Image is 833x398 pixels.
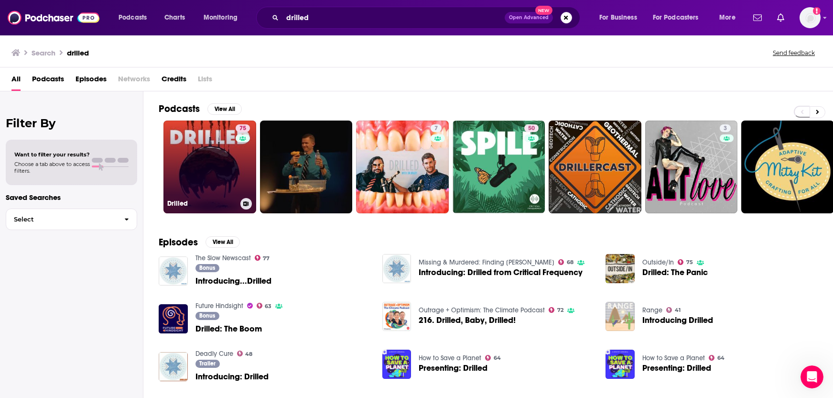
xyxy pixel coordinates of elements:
[14,151,90,158] span: Want to filter your results?
[419,364,487,372] a: Presenting: Drilled
[263,256,270,261] span: 77
[11,71,21,91] a: All
[237,351,253,356] a: 48
[494,356,501,360] span: 64
[199,313,215,319] span: Bonus
[666,307,681,313] a: 41
[239,124,246,133] span: 75
[419,258,554,266] a: Missing & Murdered: Finding Cleo
[199,265,215,271] span: Bonus
[206,236,240,248] button: View All
[236,124,250,132] a: 75
[645,121,738,213] a: 3
[118,71,150,91] span: Networks
[382,254,411,283] a: Introducing: Drilled from Critical Frequency
[198,71,212,91] span: Lists
[509,15,549,20] span: Open Advanced
[158,10,191,25] a: Charts
[32,71,64,91] a: Podcasts
[159,103,200,115] h2: Podcasts
[159,103,242,115] a: PodcastsView All
[255,255,270,261] a: 77
[195,373,269,381] a: Introducing: Drilled
[159,256,188,286] img: Introducing...Drilled
[505,12,553,23] button: Open AdvancedNew
[642,268,708,276] a: Drilled: The Panic
[606,302,635,331] img: Introducing Drilled
[557,308,563,312] span: 72
[724,124,727,133] span: 3
[800,7,821,28] button: Show profile menu
[159,236,198,248] h2: Episodes
[773,10,788,26] a: Show notifications dropdown
[419,306,545,314] a: Outrage + Optimism: The Climate Podcast
[195,302,243,310] a: Future Hindsight
[535,6,552,15] span: New
[195,325,262,333] a: Drilled: The Boom
[419,268,583,276] a: Introducing: Drilled from Critical Frequency
[265,7,589,29] div: Search podcasts, credits, & more...
[67,48,89,57] h3: drilled
[453,121,545,213] a: 50
[686,260,693,265] span: 75
[164,11,185,24] span: Charts
[76,71,107,91] a: Episodes
[6,216,117,222] span: Select
[8,9,99,27] a: Podchaser - Follow, Share and Rate Podcasts
[713,10,747,25] button: open menu
[112,10,159,25] button: open menu
[207,103,242,115] button: View All
[6,116,137,130] h2: Filter By
[167,199,237,208] h3: Drilled
[245,352,252,356] span: 48
[199,361,216,366] span: Trailer
[549,307,563,313] a: 72
[282,10,505,25] input: Search podcasts, credits, & more...
[642,354,705,362] a: How to Save a Planet
[567,260,573,265] span: 68
[159,304,188,333] img: Drilled: The Boom
[119,11,147,24] span: Podcasts
[558,259,573,265] a: 68
[419,316,516,324] a: 216. Drilled, Baby, Drilled!
[257,303,272,309] a: 63
[431,124,442,132] a: 7
[593,10,649,25] button: open menu
[800,7,821,28] span: Logged in as Rbaldwin
[642,258,674,266] a: Outside/In
[195,277,271,285] a: Introducing...Drilled
[382,302,411,331] img: 216. Drilled, Baby, Drilled!
[195,254,251,262] a: The Slow Newscast
[800,7,821,28] img: User Profile
[709,355,725,361] a: 64
[642,364,711,372] a: Presenting: Drilled
[642,316,713,324] span: Introducing Drilled
[647,10,713,25] button: open menu
[719,11,736,24] span: More
[606,254,635,283] img: Drilled: The Panic
[356,121,449,213] a: 7
[382,350,411,379] img: Presenting: Drilled
[162,71,186,91] span: Credits
[32,48,55,57] h3: Search
[606,350,635,379] img: Presenting: Drilled
[678,259,693,265] a: 75
[197,10,250,25] button: open menu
